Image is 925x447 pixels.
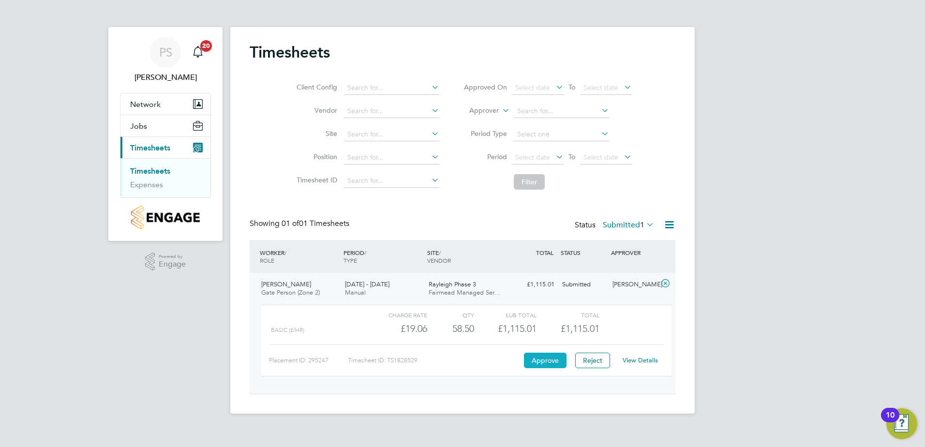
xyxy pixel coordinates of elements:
[427,321,474,337] div: 58.50
[344,151,439,164] input: Search for...
[515,83,550,92] span: Select date
[159,253,186,261] span: Powered by
[508,277,558,293] div: £1,115.01
[294,152,337,161] label: Position
[159,260,186,268] span: Engage
[130,143,170,152] span: Timesheets
[640,220,644,230] span: 1
[514,174,545,190] button: Filter
[130,166,170,176] a: Timesheets
[427,256,451,264] span: VENDOR
[344,81,439,95] input: Search for...
[269,353,348,368] div: Placement ID: 295247
[130,121,147,131] span: Jobs
[558,244,609,261] div: STATUS
[120,72,211,83] span: Paul Stern
[474,309,537,321] div: Sub Total
[120,93,210,115] button: Network
[341,244,425,269] div: PERIOD
[282,219,349,228] span: 01 Timesheets
[524,353,567,368] button: Approve
[575,353,610,368] button: Reject
[583,153,618,162] span: Select date
[463,129,507,138] label: Period Type
[145,253,186,271] a: Powered byEngage
[474,321,537,337] div: £1,115.01
[364,249,366,256] span: /
[271,327,304,333] span: Basic (£/HR)
[609,244,659,261] div: APPROVER
[294,106,337,115] label: Vendor
[120,158,210,197] div: Timesheets
[294,176,337,184] label: Timesheet ID
[365,309,427,321] div: Charge rate
[344,174,439,188] input: Search for...
[345,288,366,297] span: Manual
[108,27,223,241] nav: Main navigation
[429,280,476,288] span: Rayleigh Phase 3
[623,356,658,364] a: View Details
[282,219,299,228] span: 01 of
[439,249,441,256] span: /
[566,150,578,163] span: To
[250,43,330,62] h2: Timesheets
[257,244,341,269] div: WORKER
[200,40,212,52] span: 20
[429,288,501,297] span: Fairmead Managed Ser…
[284,249,286,256] span: /
[261,288,320,297] span: Gate Person (Zone 2)
[463,152,507,161] label: Period
[344,104,439,118] input: Search for...
[120,206,211,229] a: Go to home page
[344,128,439,141] input: Search for...
[537,309,599,321] div: Total
[558,277,609,293] div: Submitted
[131,206,199,229] img: countryside-properties-logo-retina.png
[250,219,351,229] div: Showing
[261,280,311,288] span: [PERSON_NAME]
[609,277,659,293] div: [PERSON_NAME]
[515,153,550,162] span: Select date
[425,244,508,269] div: SITE
[345,280,389,288] span: [DATE] - [DATE]
[120,37,211,83] a: PS[PERSON_NAME]
[294,83,337,91] label: Client Config
[575,219,656,232] div: Status
[514,104,609,118] input: Search for...
[603,220,654,230] label: Submitted
[365,321,427,337] div: £19.06
[294,129,337,138] label: Site
[561,323,599,334] span: £1,115.01
[583,83,618,92] span: Select date
[159,46,172,59] span: PS
[188,37,208,68] a: 20
[514,128,609,141] input: Select one
[130,100,161,109] span: Network
[455,106,499,116] label: Approver
[120,137,210,158] button: Timesheets
[130,180,163,189] a: Expenses
[427,309,474,321] div: QTY
[343,256,357,264] span: TYPE
[348,353,522,368] div: Timesheet ID: TS1828529
[886,415,895,428] div: 10
[463,83,507,91] label: Approved On
[566,81,578,93] span: To
[260,256,274,264] span: ROLE
[120,115,210,136] button: Jobs
[536,249,553,256] span: TOTAL
[886,408,917,439] button: Open Resource Center, 10 new notifications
